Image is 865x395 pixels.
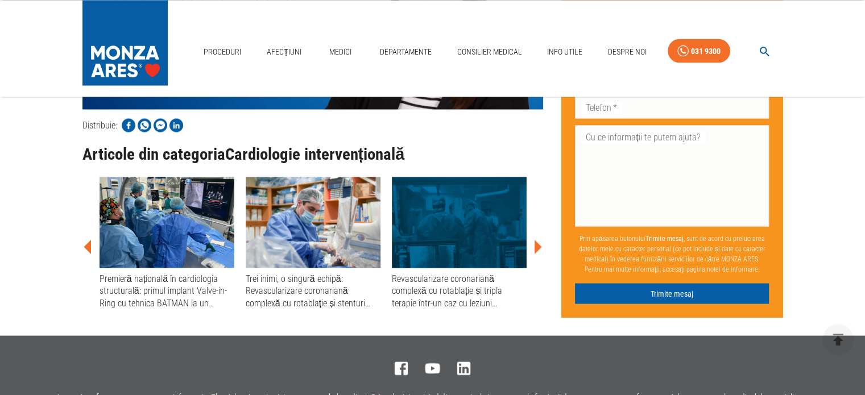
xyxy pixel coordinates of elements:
[691,44,721,58] div: 031 9300
[246,177,380,309] a: Trei inimi, o singură echipă: Revascularizare coronariană complexă cu rotablație și stenturi mult...
[246,177,380,268] img: Trei inimi, o singură echipă: Revascularizare coronariană complexă cu rotablație și stenturi mult...
[100,272,234,309] div: Premieră națională în cardiologia structurală: primul implant Valve-in-Ring cu tehnica BATMAN la ...
[392,177,527,268] img: Revascularizare coronariană complexă cu rotablație și tripla terapie într-un caz cu leziuni trico...
[262,40,307,63] a: Afecțiuni
[199,40,246,63] a: Proceduri
[322,40,359,63] a: Medici
[82,118,117,132] p: Distribuie:
[822,324,854,355] button: delete
[452,40,526,63] a: Consilier Medical
[246,272,380,309] div: Trei inimi, o singură echipă: Revascularizare coronariană complexă cu rotablație și stenturi mult...
[575,228,769,278] p: Prin apăsarea butonului , sunt de acord cu prelucrarea datelor mele cu caracter personal (ce pot ...
[82,145,544,163] h3: Articole din categoria Cardiologie intervențională
[645,234,684,242] b: Trimite mesaj
[392,177,527,309] a: Revascularizare coronariană complexă cu rotablație și tripla terapie într-un caz cu leziuni trico...
[392,272,527,309] div: Revascularizare coronariană complexă cu rotablație și tripla terapie într-un caz cu leziuni trico...
[138,118,151,132] img: Share on WhatsApp
[603,40,651,63] a: Despre Noi
[375,40,436,63] a: Departamente
[154,118,167,132] img: Share on Facebook Messenger
[543,40,587,63] a: Info Utile
[169,118,183,132] img: Share on LinkedIn
[100,177,234,268] img: Premieră națională în cardiologia structurală: primul implant Valve-in-Ring cu tehnica BATMAN la ...
[575,282,769,303] button: Trimite mesaj
[668,39,730,63] a: 031 9300
[100,177,234,309] a: Premieră națională în cardiologia structurală: primul implant Valve-in-Ring cu tehnica BATMAN la ...
[122,118,135,132] img: Share on Facebook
